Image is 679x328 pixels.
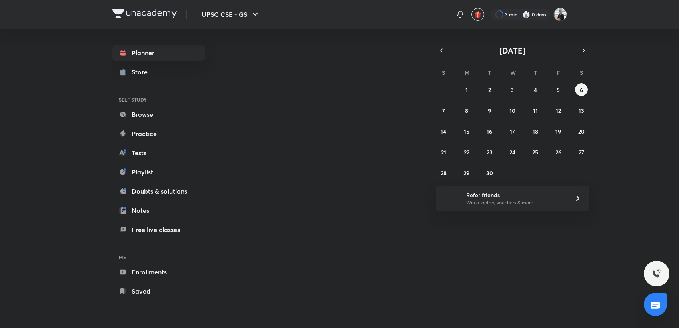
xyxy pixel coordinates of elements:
[556,107,561,114] abbr: September 12, 2025
[509,148,515,156] abbr: September 24, 2025
[580,86,583,94] abbr: September 6, 2025
[487,128,492,135] abbr: September 16, 2025
[132,67,152,77] div: Store
[437,166,450,179] button: September 28, 2025
[575,125,588,138] button: September 20, 2025
[112,145,205,161] a: Tests
[112,283,205,299] a: Saved
[529,146,542,158] button: September 25, 2025
[447,45,578,56] button: [DATE]
[442,69,445,76] abbr: Sunday
[488,69,491,76] abbr: Tuesday
[112,202,205,218] a: Notes
[464,148,469,156] abbr: September 22, 2025
[557,86,560,94] abbr: September 5, 2025
[483,166,496,179] button: September 30, 2025
[483,146,496,158] button: September 23, 2025
[460,83,473,96] button: September 1, 2025
[442,190,458,206] img: referral
[483,83,496,96] button: September 2, 2025
[509,107,515,114] abbr: September 10, 2025
[488,107,491,114] abbr: September 9, 2025
[552,146,565,158] button: September 26, 2025
[555,128,561,135] abbr: September 19, 2025
[552,83,565,96] button: September 5, 2025
[553,8,567,21] img: RS PM
[575,104,588,117] button: September 13, 2025
[555,148,561,156] abbr: September 26, 2025
[112,45,205,61] a: Planner
[578,128,585,135] abbr: September 20, 2025
[488,86,491,94] abbr: September 2, 2025
[465,86,468,94] abbr: September 1, 2025
[511,86,514,94] abbr: September 3, 2025
[534,69,537,76] abbr: Thursday
[465,107,468,114] abbr: September 8, 2025
[112,9,177,20] a: Company Logo
[112,106,205,122] a: Browse
[486,169,493,177] abbr: September 30, 2025
[534,86,537,94] abbr: September 4, 2025
[579,148,584,156] abbr: September 27, 2025
[460,125,473,138] button: September 15, 2025
[579,107,584,114] abbr: September 13, 2025
[441,148,446,156] abbr: September 21, 2025
[442,107,445,114] abbr: September 7, 2025
[464,128,469,135] abbr: September 15, 2025
[441,128,446,135] abbr: September 14, 2025
[197,6,265,22] button: UPSC CSE - GS
[441,169,447,177] abbr: September 28, 2025
[533,128,538,135] abbr: September 18, 2025
[471,8,484,21] button: avatar
[460,166,473,179] button: September 29, 2025
[112,64,205,80] a: Store
[474,11,481,18] img: avatar
[112,126,205,142] a: Practice
[652,269,661,278] img: ttu
[437,125,450,138] button: September 14, 2025
[112,264,205,280] a: Enrollments
[506,125,519,138] button: September 17, 2025
[437,104,450,117] button: September 7, 2025
[460,104,473,117] button: September 8, 2025
[580,69,583,76] abbr: Saturday
[552,104,565,117] button: September 12, 2025
[506,146,519,158] button: September 24, 2025
[112,250,205,264] h6: ME
[506,83,519,96] button: September 3, 2025
[112,93,205,106] h6: SELF STUDY
[437,146,450,158] button: September 21, 2025
[529,125,542,138] button: September 18, 2025
[499,45,525,56] span: [DATE]
[483,104,496,117] button: September 9, 2025
[510,69,516,76] abbr: Wednesday
[487,148,493,156] abbr: September 23, 2025
[529,83,542,96] button: September 4, 2025
[483,125,496,138] button: September 16, 2025
[522,10,530,18] img: streak
[575,83,588,96] button: September 6, 2025
[463,169,469,177] abbr: September 29, 2025
[533,107,538,114] abbr: September 11, 2025
[532,148,538,156] abbr: September 25, 2025
[112,183,205,199] a: Doubts & solutions
[510,128,515,135] abbr: September 17, 2025
[557,69,560,76] abbr: Friday
[466,191,565,199] h6: Refer friends
[529,104,542,117] button: September 11, 2025
[112,9,177,18] img: Company Logo
[575,146,588,158] button: September 27, 2025
[112,164,205,180] a: Playlist
[112,222,205,238] a: Free live classes
[552,125,565,138] button: September 19, 2025
[465,69,469,76] abbr: Monday
[466,199,565,206] p: Win a laptop, vouchers & more
[506,104,519,117] button: September 10, 2025
[460,146,473,158] button: September 22, 2025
